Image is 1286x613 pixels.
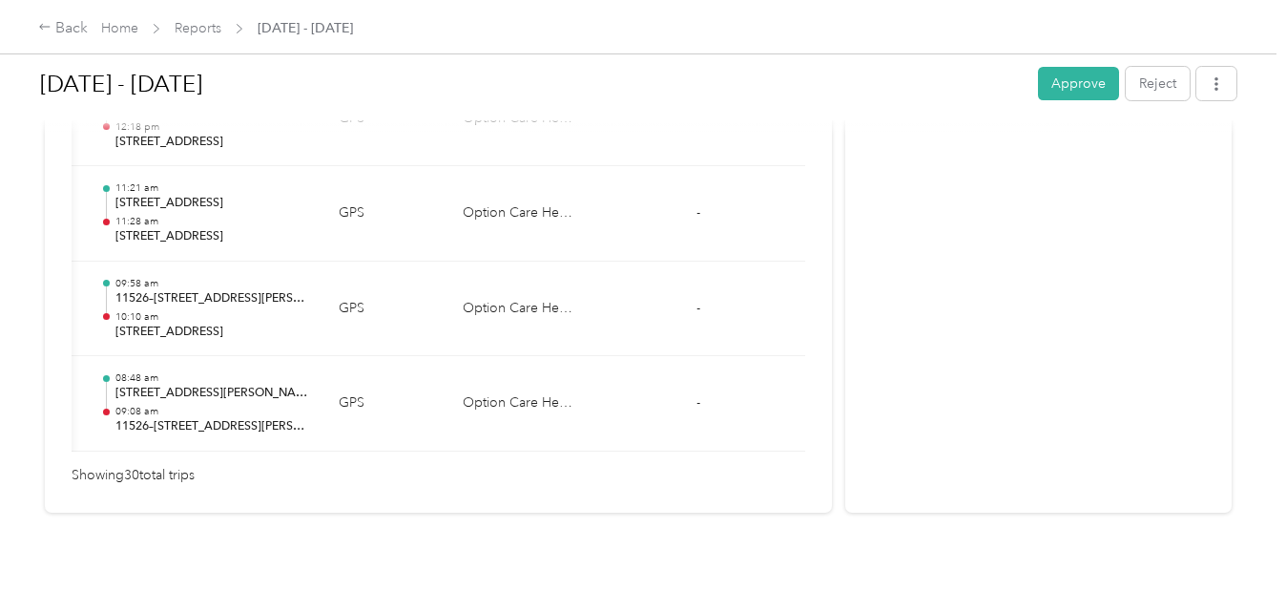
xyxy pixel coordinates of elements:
[115,324,308,341] p: [STREET_ADDRESS]
[115,290,308,307] p: 11526–[STREET_ADDRESS][PERSON_NAME]
[115,418,308,435] p: 11526–[STREET_ADDRESS][PERSON_NAME]
[40,61,1025,107] h1: Sep 1 - 30, 2025
[115,134,308,151] p: [STREET_ADDRESS]
[175,20,221,36] a: Reports
[447,166,591,262] td: Option Care Health
[1179,506,1286,613] iframe: Everlance-gr Chat Button Frame
[696,394,700,411] span: -
[115,405,308,418] p: 09:08 am
[115,385,308,402] p: [STREET_ADDRESS][PERSON_NAME]
[115,195,308,212] p: [STREET_ADDRESS]
[72,465,195,486] span: Showing 30 total trips
[115,371,308,385] p: 08:48 am
[1038,67,1119,100] button: Approve
[115,277,308,290] p: 09:58 am
[323,356,447,452] td: GPS
[115,310,308,324] p: 10:10 am
[447,262,591,357] td: Option Care Health
[696,300,700,316] span: -
[38,17,88,40] div: Back
[115,215,308,228] p: 11:28 am
[447,356,591,452] td: Option Care Health
[323,166,447,262] td: GPS
[115,228,308,245] p: [STREET_ADDRESS]
[258,18,353,38] span: [DATE] - [DATE]
[323,262,447,357] td: GPS
[115,181,308,195] p: 11:21 am
[696,204,700,221] span: -
[101,20,138,36] a: Home
[1126,67,1190,100] button: Reject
